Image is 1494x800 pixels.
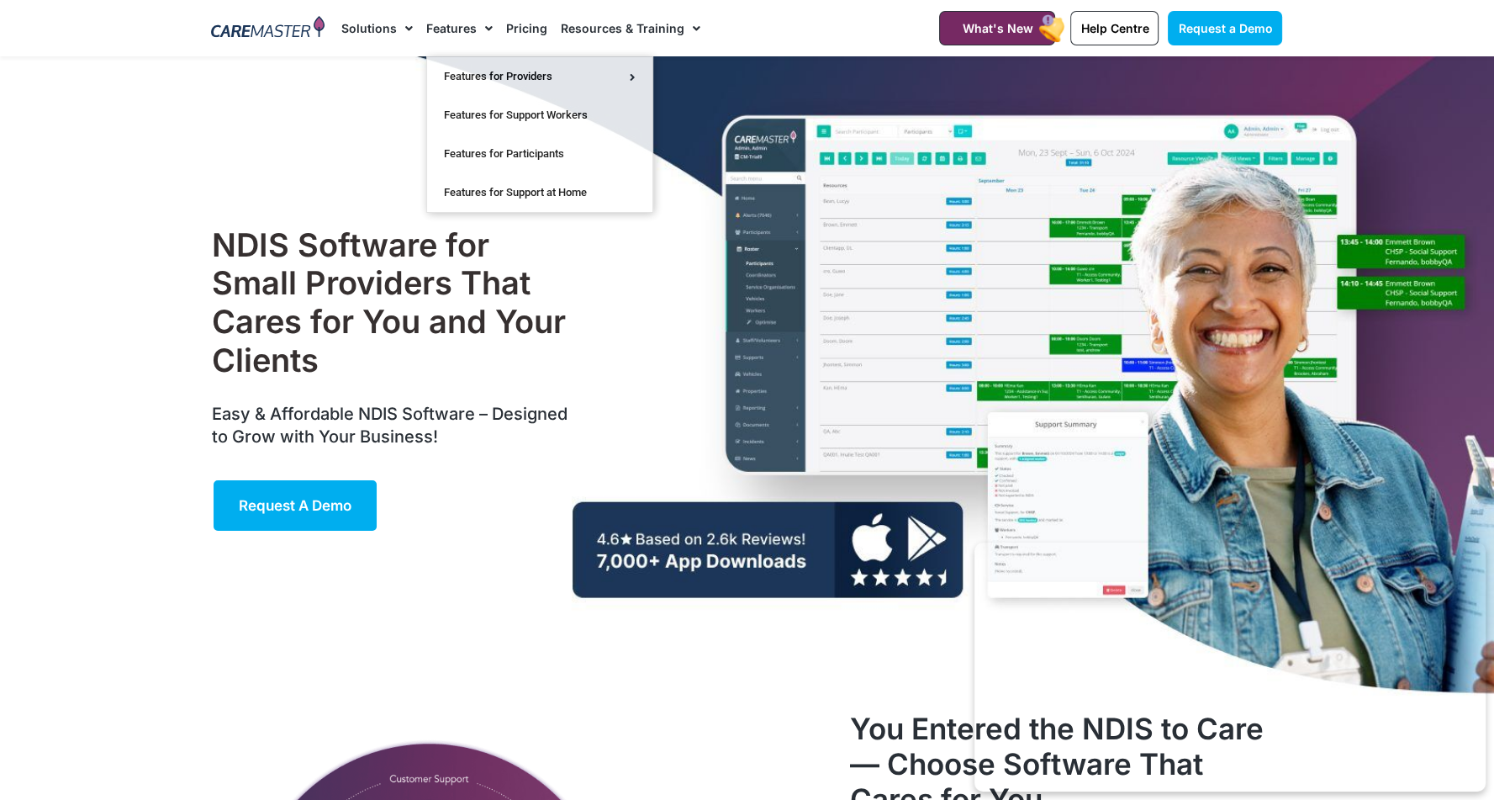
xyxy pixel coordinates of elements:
[427,173,652,212] a: Features for Support at Home
[1080,21,1148,35] span: Help Centre
[427,96,652,135] a: Features for Support Workers
[427,135,652,173] a: Features for Participants
[212,226,576,379] h1: NDIS Software for Small Providers That Cares for You and Your Clients
[962,21,1032,35] span: What's New
[427,57,652,96] a: Features for Providers
[974,543,1486,792] iframe: Popup CTA
[239,497,351,514] span: Request a Demo
[426,56,653,213] ul: Features
[211,16,325,41] img: CareMaster Logo
[1178,21,1272,35] span: Request a Demo
[1168,11,1282,45] a: Request a Demo
[212,404,568,447] span: Easy & Affordable NDIS Software – Designed to Grow with Your Business!
[1070,11,1159,45] a: Help Centre
[212,479,378,532] a: Request a Demo
[939,11,1055,45] a: What's New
